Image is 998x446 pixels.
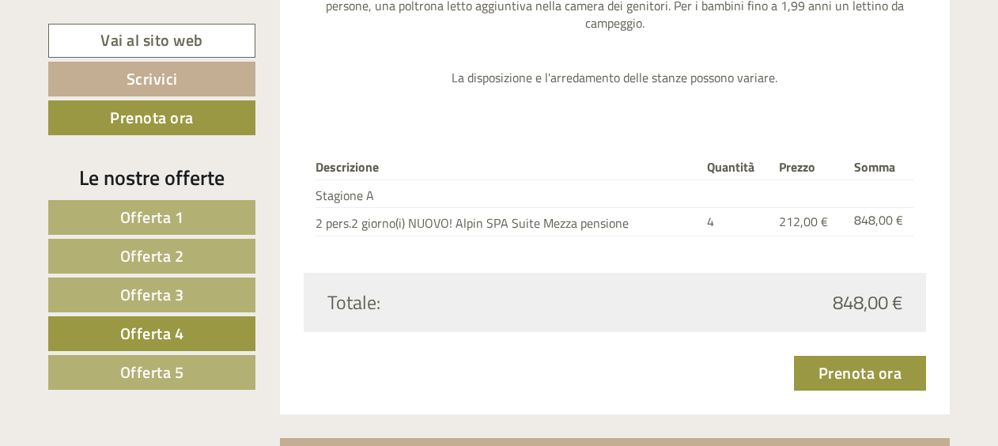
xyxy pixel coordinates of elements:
[48,24,255,58] a: Vai al sito web
[316,180,701,208] td: Stagione A
[316,289,615,316] div: Totale:
[48,100,255,135] a: Prenota ora
[848,155,914,180] th: Somma
[120,205,184,229] span: Offerta 1
[833,289,902,316] span: 848,00 €
[48,62,255,96] a: Scrivici
[120,360,184,384] span: Offerta 5
[701,155,773,180] th: Quantità
[120,321,184,346] span: Offerta 4
[316,155,701,180] th: Descrizione
[316,208,701,236] td: 2 pers.2 giorno(i) NUOVO! Alpin SPA Suite Mezza pensione
[48,163,255,192] div: Le nostre offerte
[848,208,914,236] td: 848,00 €
[120,282,184,307] span: Offerta 3
[779,212,828,231] span: 212,00 €
[773,155,847,180] th: Prezzo
[120,244,184,268] span: Offerta 2
[794,356,927,391] a: Prenota ora
[701,208,773,236] td: 4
